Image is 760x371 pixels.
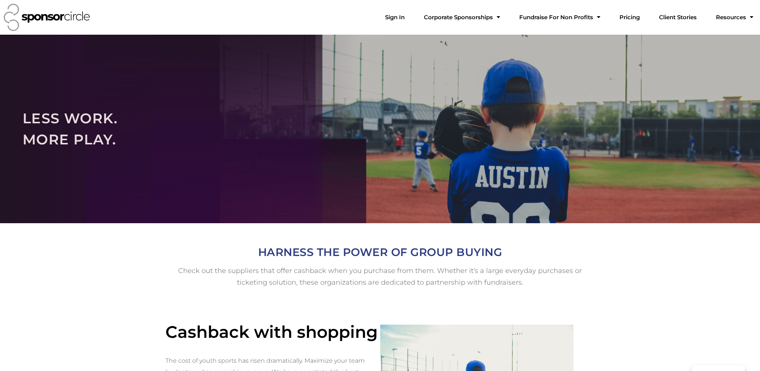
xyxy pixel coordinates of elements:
[23,108,737,150] h2: LESS WORK. MORE PLAY.
[653,10,703,25] a: Client Stories
[418,10,506,25] a: Corporate SponsorshipsMenu Toggle
[169,265,591,288] h5: Check out the suppliers that offer cashback when you purchase from them. Whether it's a large eve...
[513,10,606,25] a: Fundraise For Non ProfitsMenu Toggle
[710,10,759,25] a: Resources
[169,243,591,261] h2: HARNESS THE POWER OF GROUP BUYING
[613,10,646,25] a: Pricing
[379,10,411,25] a: Sign In
[165,322,380,342] h4: Cashback with shopping
[379,10,759,25] nav: Menu
[4,4,90,31] img: Sponsor Circle logo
